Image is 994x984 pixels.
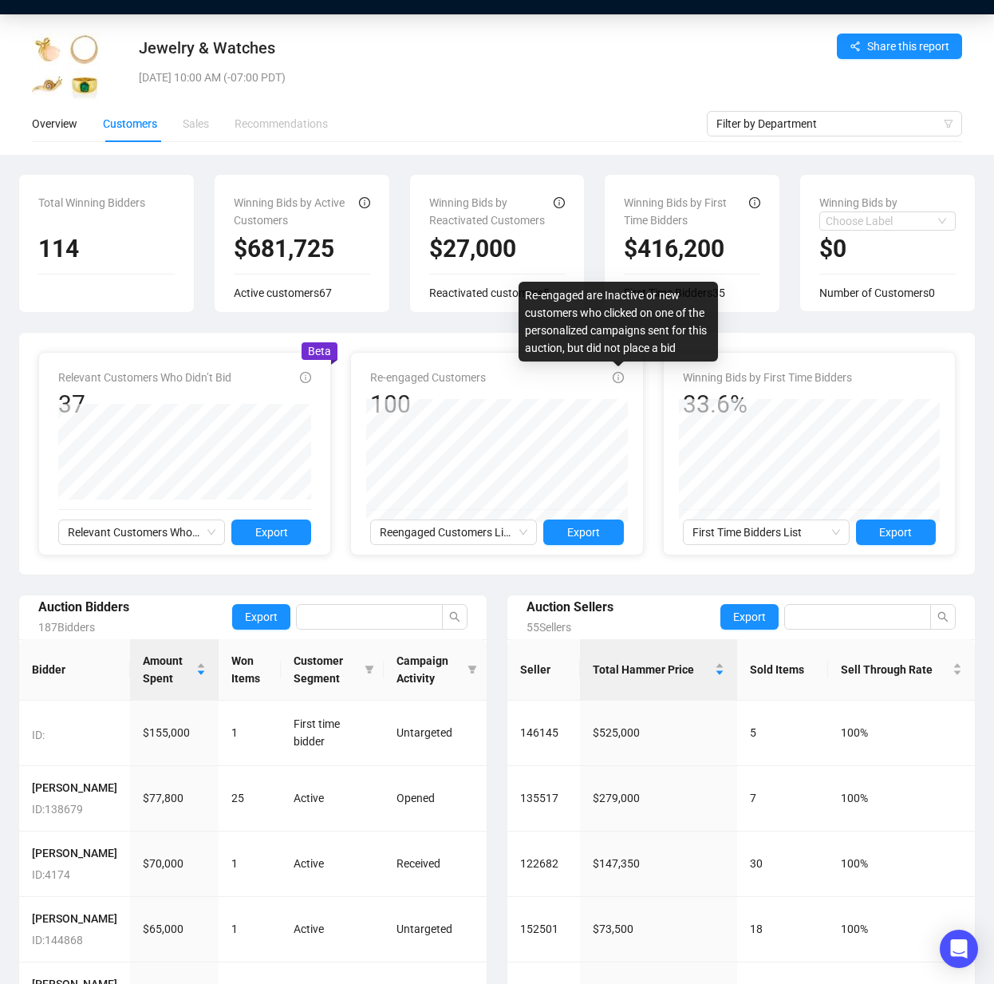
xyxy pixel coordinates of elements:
div: Winning Bids by Reactivated Customers [429,194,554,224]
td: 7 [737,766,827,832]
td: 1 [219,701,281,766]
span: Export [733,608,766,626]
th: Bidder [19,639,130,701]
span: ID: 138679 [32,803,83,816]
td: Active [281,766,384,832]
span: 187 Bidders [38,621,95,634]
img: 1_01.jpg [32,34,64,65]
span: Total Hammer Price [593,661,712,678]
span: info-circle [359,197,370,208]
span: Export [245,608,278,626]
td: 18 [737,897,827,962]
td: 100% [828,897,975,962]
div: Jewelry & Watches [139,37,699,59]
td: Active [281,897,384,962]
span: Sell Through Rate [841,661,949,678]
span: search [449,611,460,622]
span: info-circle [749,197,760,208]
th: Total Hammer Price [580,639,738,701]
td: 100% [828,832,975,897]
button: Export [856,520,936,545]
button: Export [543,520,623,545]
td: $73,500 [580,897,738,962]
td: $279,000 [580,766,738,832]
span: 55 Sellers [527,621,571,634]
span: Customer Segment [294,652,358,687]
td: 100% [828,766,975,832]
span: search [937,611,949,622]
div: Sales [183,115,209,132]
td: $155,000 [130,701,219,766]
td: Opened [384,766,487,832]
img: 4_01.jpg [68,69,100,101]
h4: [PERSON_NAME] [32,910,117,927]
h2: $0 [819,234,956,264]
span: Relevant Customers Who Didn’t Bid [58,371,231,384]
td: 25 [219,766,281,832]
h4: [PERSON_NAME] [32,844,117,862]
td: Active [281,832,384,897]
div: Customers [103,115,157,132]
span: info-circle [613,372,624,383]
span: info-circle [300,372,311,383]
span: ID: 144868 [32,934,83,946]
div: Re-engaged are Inactive or new customers who clicked on one of the personalized campaigns sent fo... [519,282,718,362]
span: ID: 4174 [32,868,70,881]
td: $525,000 [580,701,738,766]
span: Export [567,524,600,541]
span: Export [879,524,912,541]
span: ID: [32,729,45,741]
div: Open Intercom Messenger [940,930,978,968]
div: Auction Bidders [38,597,232,617]
span: First Time Bidders List [692,520,840,544]
div: Auction Sellers [527,597,720,617]
td: $147,350 [580,832,738,897]
img: 2_01.jpg [68,34,100,65]
span: Filter by Department [716,112,953,136]
th: Sell Through Rate [828,639,975,701]
div: Overview [32,115,77,132]
span: filter [467,665,477,674]
td: 135517 [507,766,580,832]
div: 100 [370,389,486,420]
span: Reengaged Customers List [380,520,527,544]
div: Winning Bids by First Time Bidders [624,194,749,224]
td: 146145 [507,701,580,766]
td: 30 [737,832,827,897]
span: Amount Spent [143,652,193,687]
div: 33.6% [683,389,852,420]
span: Export [255,524,288,541]
td: $65,000 [130,897,219,962]
td: Received [384,832,487,897]
h2: $681,725 [234,234,370,264]
button: Export [232,604,290,630]
td: 1 [219,897,281,962]
td: $70,000 [130,832,219,897]
td: Untargeted [384,897,487,962]
h4: [PERSON_NAME] [32,779,117,796]
h2: 114 [38,234,175,264]
span: info-circle [554,197,565,208]
span: Reactivated customers 5 [429,287,550,299]
span: filter [365,665,374,674]
span: Active customers 67 [234,287,332,299]
div: Recommendations [235,115,328,132]
button: Export [720,604,779,630]
button: Share this report [837,34,962,59]
span: filter [361,649,377,690]
td: 100% [828,701,975,766]
span: Re-engaged Customers [370,371,486,384]
td: 5 [737,701,827,766]
th: Won Items [219,639,281,701]
div: [DATE] 10:00 AM (-07:00 PDT) [139,69,699,86]
th: Sold Items [737,639,827,701]
span: share-alt [850,41,861,52]
td: 122682 [507,832,580,897]
div: Total Winning Bidders [38,194,175,224]
h2: $416,200 [624,234,760,264]
th: Amount Spent [130,639,219,701]
span: Relevant Customers Who Didn’t Bid [68,520,215,544]
td: Untargeted [384,701,487,766]
span: Winning Bids by [819,196,897,209]
img: 3_01.jpg [32,69,64,101]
